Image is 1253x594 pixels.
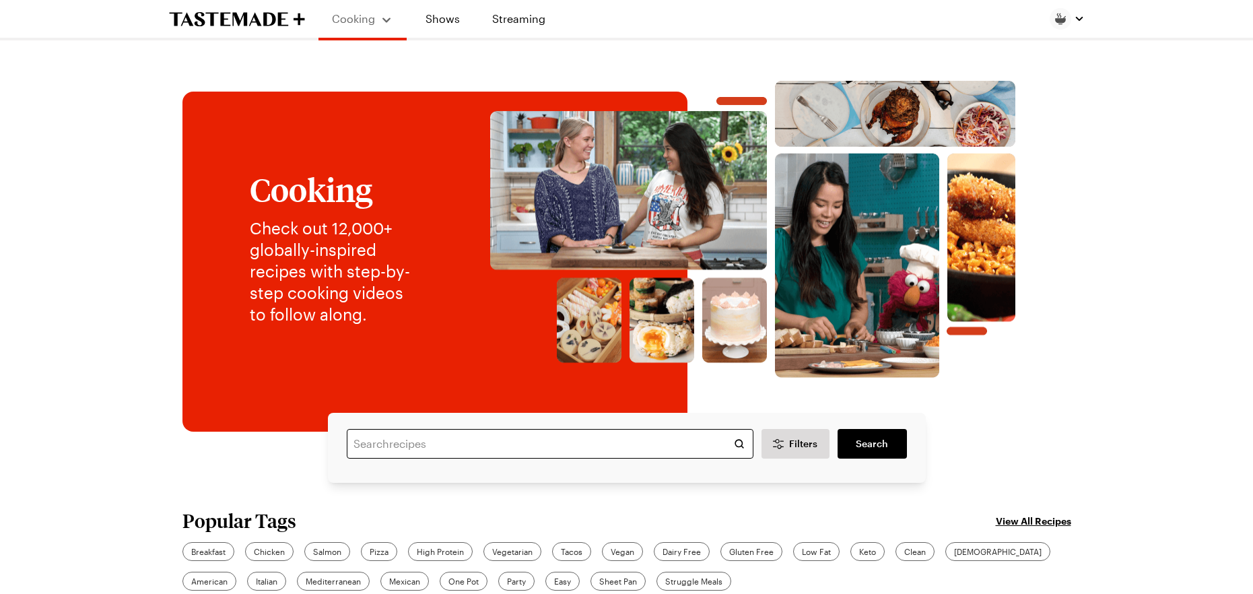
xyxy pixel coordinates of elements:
[1050,8,1071,30] img: Profile picture
[417,546,464,558] span: High Protein
[448,575,479,587] span: One Pot
[247,572,286,591] a: Italian
[389,575,420,587] span: Mexican
[859,546,876,558] span: Keto
[169,11,305,27] a: To Tastemade Home Page
[191,546,226,558] span: Breakfast
[665,575,722,587] span: Struggle Meals
[656,572,731,591] a: Struggle Meals
[761,429,830,459] button: Desktop filters
[838,429,906,459] a: filters
[1050,8,1085,30] button: Profile picture
[554,575,571,587] span: Easy
[602,542,643,561] a: Vegan
[793,542,840,561] a: Low Fat
[599,575,637,587] span: Sheet Pan
[304,542,350,561] a: Salmon
[654,542,710,561] a: Dairy Free
[332,12,375,25] span: Cooking
[545,572,580,591] a: Easy
[297,572,370,591] a: Mediterranean
[256,575,277,587] span: Italian
[945,542,1050,561] a: [DEMOGRAPHIC_DATA]
[507,575,526,587] span: Party
[895,542,935,561] a: Clean
[250,218,421,325] p: Check out 12,000+ globally-inspired recipes with step-by-step cooking videos to follow along.
[850,542,885,561] a: Keto
[448,81,1058,378] img: Explore recipes
[789,437,817,451] span: Filters
[492,546,533,558] span: Vegetarian
[250,172,421,207] h1: Cooking
[856,437,888,451] span: Search
[611,546,634,558] span: Vegan
[590,572,646,591] a: Sheet Pan
[182,572,236,591] a: American
[380,572,429,591] a: Mexican
[498,572,535,591] a: Party
[802,546,831,558] span: Low Fat
[720,542,782,561] a: Gluten Free
[361,542,397,561] a: Pizza
[313,546,341,558] span: Salmon
[306,575,361,587] span: Mediterranean
[561,546,582,558] span: Tacos
[552,542,591,561] a: Tacos
[182,542,234,561] a: Breakfast
[408,542,473,561] a: High Protein
[904,546,926,558] span: Clean
[191,575,228,587] span: American
[729,546,774,558] span: Gluten Free
[440,572,487,591] a: One Pot
[370,546,388,558] span: Pizza
[332,5,393,32] button: Cooking
[245,542,294,561] a: Chicken
[483,542,541,561] a: Vegetarian
[996,513,1071,528] a: View All Recipes
[954,546,1042,558] span: [DEMOGRAPHIC_DATA]
[254,546,285,558] span: Chicken
[182,510,296,531] h2: Popular Tags
[663,546,701,558] span: Dairy Free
